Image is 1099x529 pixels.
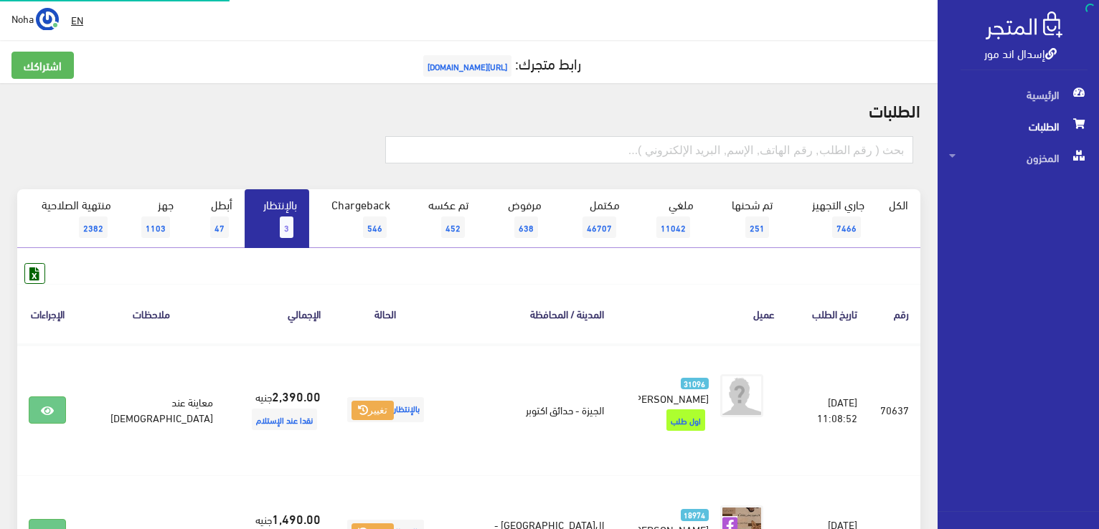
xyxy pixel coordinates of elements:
strong: 1,490.00 [272,509,321,528]
th: الإجراءات [17,284,77,343]
span: 546 [363,216,387,238]
th: عميل [615,284,786,343]
td: الجيزة - حدائق اكتوبر [439,344,615,476]
a: الرئيسية [938,79,1099,110]
span: اول طلب [666,409,705,431]
img: avatar.png [720,374,763,417]
span: 251 [745,216,769,238]
span: [PERSON_NAME] [632,388,709,408]
input: بحث ( رقم الطلب, رقم الهاتف, الإسم, البريد اﻹلكتروني )... [385,136,913,163]
a: الطلبات [938,110,1099,142]
th: اﻹجمالي [225,284,332,343]
a: بالإنتظار3 [245,189,309,248]
th: الحالة [332,284,439,343]
a: تم شحنها251 [706,189,785,248]
span: 46707 [582,216,616,238]
td: معاينة عند [DEMOGRAPHIC_DATA] [77,344,225,476]
a: 31096 [PERSON_NAME] [638,374,708,406]
th: تاريخ الطلب [786,284,869,343]
span: الطلبات [949,110,1088,142]
a: جهز1103 [123,189,186,248]
a: تم عكسه452 [402,189,481,248]
td: [DATE] 11:08:52 [786,344,869,476]
span: Noha [11,9,34,27]
a: إسدال اند مور [984,42,1057,63]
span: 1103 [141,216,170,238]
span: 11042 [656,216,690,238]
span: الرئيسية [949,79,1088,110]
img: . [986,11,1062,39]
a: الكل [877,189,920,219]
span: المخزون [949,142,1088,173]
a: ... Noha [11,7,59,30]
td: جنيه [225,344,332,476]
h2: الطلبات [17,100,920,119]
a: المخزون [938,142,1099,173]
td: 70637 [869,344,920,476]
th: رقم [869,284,920,343]
span: [URL][DOMAIN_NAME] [423,55,511,77]
span: 2382 [79,216,108,238]
a: أبطل47 [186,189,245,248]
a: مكتمل46707 [554,189,632,248]
u: EN [71,11,83,29]
strong: 2,390.00 [272,386,321,405]
a: ملغي11042 [632,189,706,248]
span: 452 [441,216,465,238]
button: تغيير [352,401,394,421]
span: 7466 [832,216,861,238]
a: جاري التجهيز7466 [785,189,877,248]
th: المدينة / المحافظة [439,284,615,343]
span: 31096 [681,378,709,390]
a: Chargeback546 [309,189,402,248]
span: 3 [280,216,293,238]
a: اشتراكك [11,52,74,79]
a: منتهية الصلاحية2382 [17,189,123,248]
span: نقدا عند الإستلام [252,409,317,430]
img: ... [36,8,59,31]
span: 18974 [681,509,709,521]
span: بالإنتظار [347,397,424,422]
a: رابط متجرك:[URL][DOMAIN_NAME] [420,49,581,76]
a: EN [65,7,89,33]
span: 47 [210,216,229,238]
th: ملاحظات [77,284,225,343]
a: مرفوض638 [481,189,554,248]
span: 638 [514,216,538,238]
